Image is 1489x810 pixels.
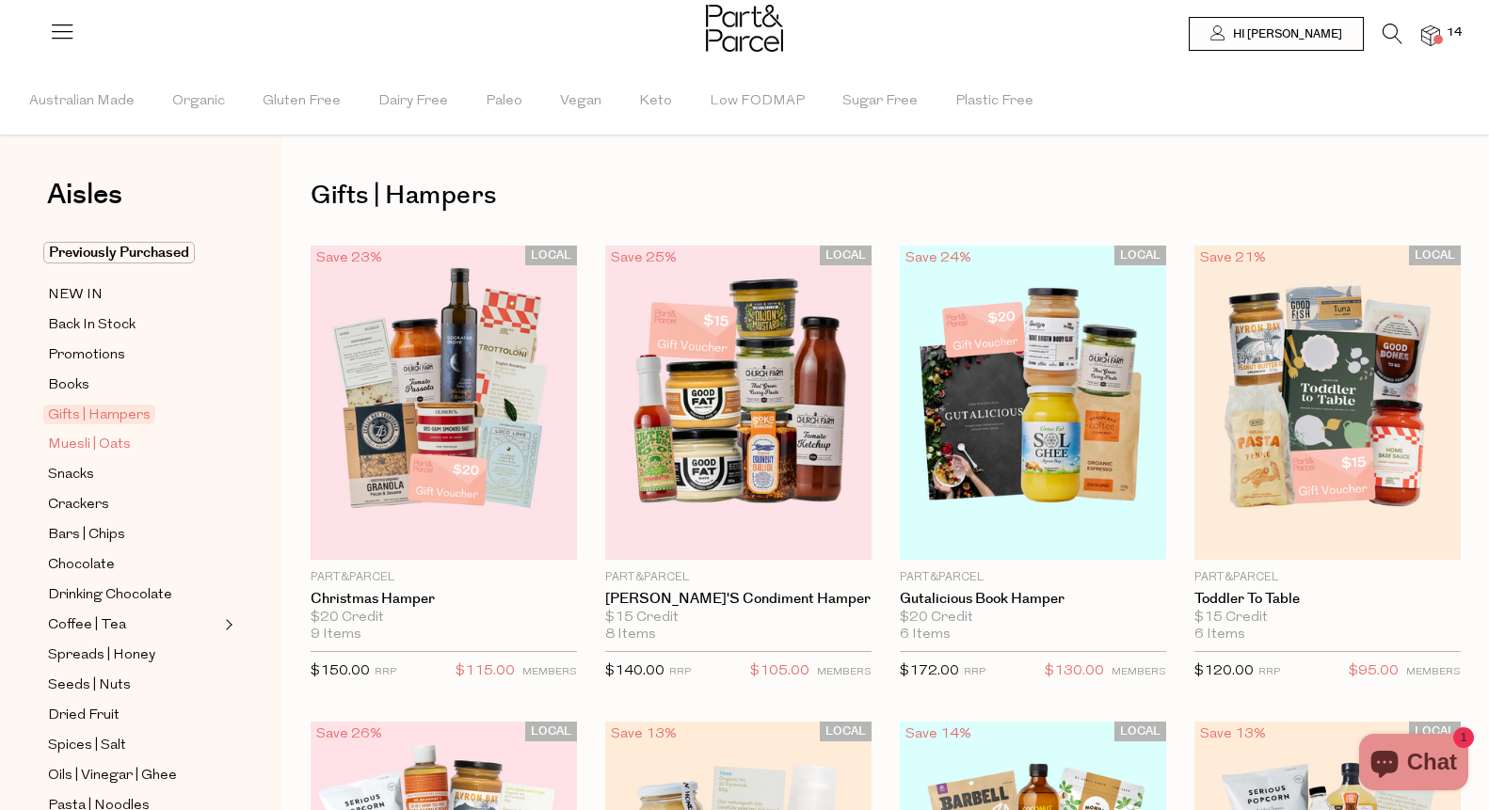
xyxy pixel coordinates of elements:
span: Plastic Free [955,69,1033,135]
a: 14 [1421,25,1440,45]
div: Save 13% [1194,722,1272,747]
span: 14 [1442,24,1466,41]
a: Gutalicious Book Hamper [900,591,1166,608]
span: Organic [172,69,225,135]
span: Bars | Chips [48,524,125,547]
a: Snacks [48,463,219,486]
span: NEW IN [48,284,103,307]
span: $105.00 [750,659,809,684]
span: Dried Fruit [48,705,120,727]
small: RRP [375,667,396,677]
span: Keto [639,69,672,135]
span: Back In Stock [48,314,136,337]
span: Snacks [48,464,94,486]
h1: Gifts | Hampers [311,174,1461,217]
span: LOCAL [1409,246,1461,265]
div: Save 14% [900,722,977,747]
div: Save 23% [311,246,388,271]
span: $172.00 [900,664,959,678]
span: Gluten Free [263,69,341,135]
small: RRP [669,667,691,677]
a: Oils | Vinegar | Ghee [48,764,219,787]
span: LOCAL [1114,722,1166,741]
a: NEW IN [48,283,219,307]
button: Expand/Collapse Coffee | Tea [220,613,233,636]
span: $120.00 [1194,664,1254,678]
span: Crackers [48,494,109,516]
span: Seeds | Nuts [48,675,131,697]
p: Part&Parcel [605,569,872,586]
span: 6 Items [1194,627,1245,643]
span: Sugar Free [842,69,918,135]
a: Spreads | Honey [48,643,219,667]
span: LOCAL [525,246,577,265]
div: Save 26% [311,722,388,747]
span: $140.00 [605,664,664,678]
span: LOCAL [1409,722,1461,741]
a: Aisles [47,181,122,228]
a: Previously Purchased [48,242,219,264]
a: Christmas Hamper [311,591,577,608]
a: Muesli | Oats [48,433,219,456]
span: 8 Items [605,627,656,643]
p: Part&Parcel [900,569,1166,586]
span: Low FODMAP [710,69,805,135]
img: Jordie Pie's Condiment Hamper [605,246,872,560]
span: Muesli | Oats [48,434,131,456]
a: Coffee | Tea [48,613,219,637]
p: Part&Parcel [1194,569,1461,586]
span: Paleo [486,69,522,135]
a: Dried Fruit [48,704,219,727]
span: LOCAL [1114,246,1166,265]
img: Gutalicious Book Hamper [900,246,1166,560]
span: Spices | Salt [48,735,126,757]
small: RRP [964,667,985,677]
span: $150.00 [311,664,370,678]
div: $15 Credit [1194,610,1461,627]
small: RRP [1258,667,1280,677]
inbox-online-store-chat: Shopify online store chat [1353,734,1474,795]
span: Spreads | Honey [48,644,155,667]
span: $130.00 [1045,659,1104,684]
div: Save 13% [605,722,682,747]
a: Hi [PERSON_NAME] [1189,17,1364,51]
img: Toddler To Table [1194,246,1461,560]
a: Gifts | Hampers [48,404,219,426]
span: Vegan [560,69,601,135]
img: Part&Parcel [706,5,783,52]
a: Crackers [48,493,219,516]
span: $95.00 [1349,659,1399,684]
small: MEMBERS [1406,667,1461,677]
div: $20 Credit [900,610,1166,627]
small: MEMBERS [1112,667,1166,677]
span: Previously Purchased [43,242,195,263]
a: Toddler To Table [1194,591,1461,608]
span: Chocolate [48,554,115,577]
a: Bars | Chips [48,523,219,547]
span: Oils | Vinegar | Ghee [48,765,177,787]
a: Spices | Salt [48,734,219,757]
span: LOCAL [820,722,872,741]
span: 9 Items [311,627,361,643]
a: [PERSON_NAME]'s Condiment Hamper [605,591,872,608]
div: Save 21% [1194,246,1272,271]
small: MEMBERS [817,667,872,677]
a: Chocolate [48,553,219,577]
small: MEMBERS [522,667,577,677]
span: Drinking Chocolate [48,584,172,607]
div: Save 25% [605,246,682,271]
span: Coffee | Tea [48,614,126,637]
div: Save 24% [900,246,977,271]
span: 6 Items [900,627,951,643]
div: $20 Credit [311,610,577,627]
p: Part&Parcel [311,569,577,586]
span: Books [48,374,89,397]
span: Aisles [47,174,122,215]
span: Hi [PERSON_NAME] [1228,26,1342,42]
span: Australian Made [29,69,135,135]
span: Dairy Free [378,69,448,135]
a: Promotions [48,343,219,367]
img: Christmas Hamper [311,246,577,560]
div: $15 Credit [605,610,872,627]
span: Promotions [48,344,125,367]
